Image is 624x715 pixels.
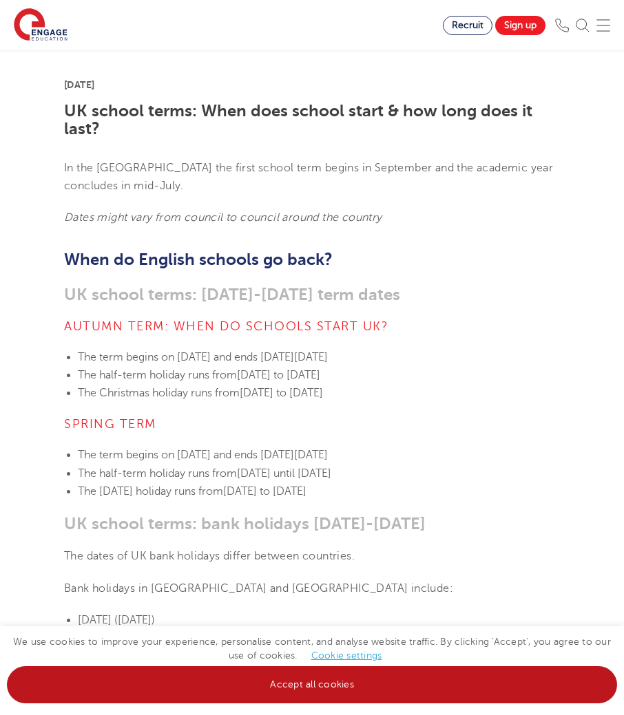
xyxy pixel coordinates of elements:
[64,285,400,304] span: UK school terms: [DATE]-[DATE] term dates
[78,351,174,363] span: The term begins on
[237,369,320,381] span: [DATE] to [DATE]
[78,485,223,498] span: The [DATE] holiday runs from
[64,514,426,533] span: UK school terms: bank holidays [DATE]-[DATE]
[452,20,483,30] span: Recruit
[177,351,328,363] span: [DATE] and ends [DATE][DATE]
[64,80,560,89] p: [DATE]
[596,19,610,32] img: Mobile Menu
[64,162,553,192] span: In the [GEOGRAPHIC_DATA] the first school term begins in September and the academic year conclude...
[7,666,617,703] a: Accept all cookies
[311,650,382,661] a: Cookie settings
[7,637,617,690] span: We use cookies to improve your experience, personalise content, and analyse website traffic. By c...
[237,467,331,480] span: [DATE] until [DATE]
[14,8,67,43] img: Engage Education
[64,582,453,595] span: Bank holidays in [GEOGRAPHIC_DATA] and [GEOGRAPHIC_DATA] include:
[114,614,155,626] span: ([DATE])
[64,550,355,562] span: The dates of UK bank holidays differ between countries.
[78,387,240,399] span: The Christmas holiday runs from
[64,319,388,333] span: Autumn term: When do schools start UK?
[64,102,560,138] h1: UK school terms: When does school start & how long does it last?
[78,614,112,626] span: [DATE]
[576,19,590,32] img: Search
[240,387,323,399] span: [DATE] to [DATE]
[78,467,237,480] span: The half-term holiday runs from
[78,449,174,461] span: The term begins on
[64,417,156,431] span: Spring term
[223,485,306,498] span: [DATE] to [DATE]
[495,16,545,35] a: Sign up
[64,211,382,224] em: Dates might vary from council to council around the country
[443,16,492,35] a: Recruit
[177,449,328,461] span: [DATE] and ends [DATE][DATE]
[555,19,569,32] img: Phone
[78,369,237,381] span: The half-term holiday runs from
[64,248,560,271] h2: When do English schools go back?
